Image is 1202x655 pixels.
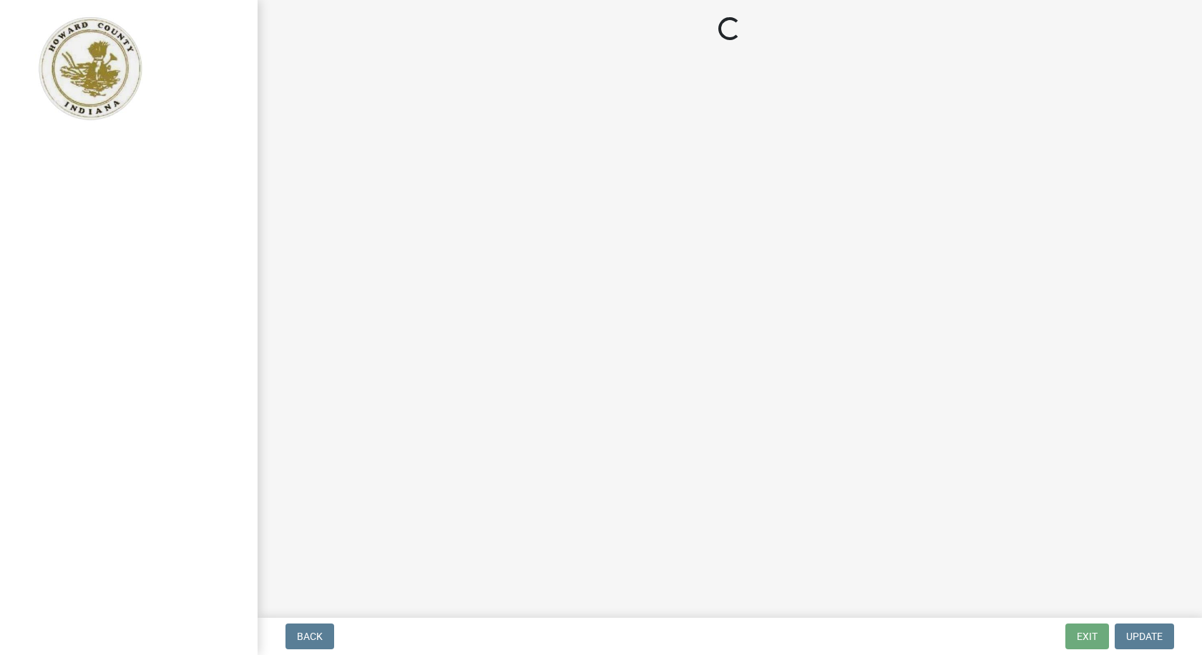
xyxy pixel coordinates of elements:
img: Howard County, Indiana [29,15,151,122]
button: Back [285,624,334,649]
span: Back [297,631,323,642]
button: Update [1115,624,1174,649]
span: Update [1126,631,1163,642]
button: Exit [1065,624,1109,649]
